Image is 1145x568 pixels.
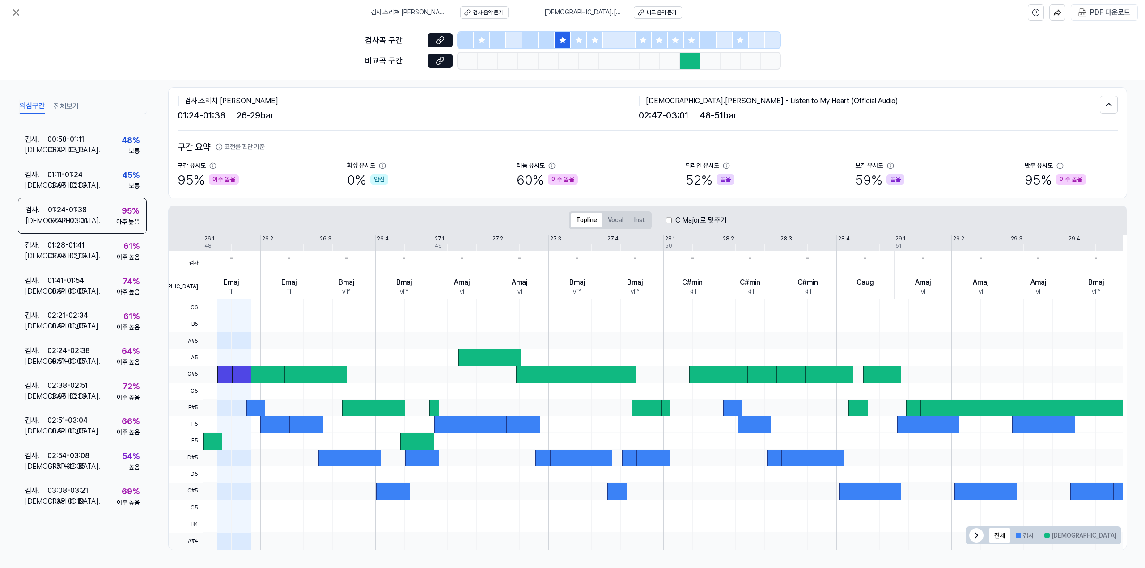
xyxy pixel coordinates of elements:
div: 50 [665,242,672,250]
div: [DEMOGRAPHIC_DATA] . [25,286,47,296]
div: C#min [740,277,760,288]
div: [DEMOGRAPHIC_DATA] . [25,321,47,332]
div: - [460,253,463,264]
div: 검사 . [25,275,47,286]
svg: help [1032,8,1040,17]
div: vii° [631,288,639,297]
div: 비교 음악 듣기 [647,9,676,17]
div: 27.4 [607,235,619,243]
div: 검사 . [25,380,47,391]
div: 높음 [717,174,734,185]
span: 01:24 - 01:38 [178,108,225,122]
div: 64 % [122,345,140,358]
div: 03:01 - 03:15 [47,145,86,156]
span: F5 [169,416,203,433]
div: 02:05 - 02:19 [47,180,87,190]
div: Emaj [224,277,239,288]
div: 29.1 [895,235,905,243]
div: Bmaj [1088,277,1104,288]
span: F#5 [169,400,203,416]
div: - [345,264,348,273]
div: 리듬 유사도 [517,161,545,170]
div: [DEMOGRAPHIC_DATA] . [25,145,47,156]
div: - [1094,264,1097,273]
div: vii° [573,288,581,297]
div: vii° [1092,288,1100,297]
div: C#min [682,277,703,288]
span: [DEMOGRAPHIC_DATA] . [PERSON_NAME] - Listen to My Heart (Official Audio) [544,8,623,17]
div: 00:58 - 01:11 [47,134,84,145]
div: - [1037,264,1039,273]
span: A#4 [169,533,203,549]
div: 검사 . 소리쳐 [PERSON_NAME] [178,96,639,106]
div: - [979,253,982,264]
div: 아주 높음 [117,323,140,332]
div: 높음 [129,463,140,472]
div: vi [460,288,464,297]
div: iii [287,288,291,297]
div: 아주 높음 [117,428,140,437]
div: - [633,253,636,264]
div: 00:51 - 01:05 [47,356,85,366]
div: 보컬 유사도 [855,161,883,170]
div: - [230,253,233,264]
div: 보통 [129,147,140,156]
div: 95 % [178,170,239,189]
div: - [518,253,521,264]
div: 검사 . [25,205,48,215]
div: 아주 높음 [117,393,140,402]
div: 29.2 [953,235,964,243]
div: C#min [797,277,818,288]
div: [DEMOGRAPHIC_DATA] . [25,391,47,401]
div: 01:41 - 01:54 [47,275,84,286]
div: 아주 높음 [117,358,140,367]
span: B4 [169,516,203,533]
div: - [576,253,579,264]
div: 검사 . [25,450,47,461]
div: PDF 다운로드 [1090,7,1130,18]
div: - [922,264,924,273]
button: 비교 음악 듣기 [634,6,682,19]
div: Amaj [512,277,527,288]
div: - [749,264,751,273]
div: vii° [400,288,408,297]
a: 검사 음악 듣기 [460,6,509,19]
div: 비교곡 구간 [365,55,422,67]
div: Amaj [1030,277,1046,288]
button: [DEMOGRAPHIC_DATA] [1039,528,1122,543]
div: 검사 음악 듣기 [473,9,503,17]
span: E5 [169,433,203,449]
div: 검사 . [25,240,47,251]
span: [DEMOGRAPHIC_DATA] [169,275,203,299]
div: vi [517,288,522,297]
div: 02:47 - 03:01 [48,215,88,226]
div: 아주 높음 [548,174,578,185]
span: C6 [169,299,203,316]
div: Bmaj [627,277,643,288]
div: 59 % [855,170,904,189]
span: A#5 [169,332,203,349]
div: 02:38 - 02:51 [47,380,88,391]
div: Bmaj [396,277,412,288]
div: ♯I [804,288,811,297]
div: 검사 . [25,485,47,496]
div: 높음 [886,174,904,185]
div: - [345,253,348,264]
div: 51 [895,242,901,250]
div: 95 % [122,204,139,217]
div: 검사 . [25,415,47,426]
div: 탑라인 유사도 [686,161,719,170]
div: 02:24 - 02:38 [47,345,90,356]
div: 02:05 - 02:19 [47,391,87,401]
div: 01:28 - 01:41 [47,240,85,251]
div: 61 % [123,240,140,253]
div: 29.4 [1069,235,1080,243]
div: ♯I [689,288,696,297]
div: 28.2 [723,235,734,243]
div: - [691,264,694,273]
div: Emaj [281,277,297,288]
div: 61 % [123,310,140,323]
div: 27.1 [435,235,444,243]
span: 48 - 51 bar [700,108,737,122]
